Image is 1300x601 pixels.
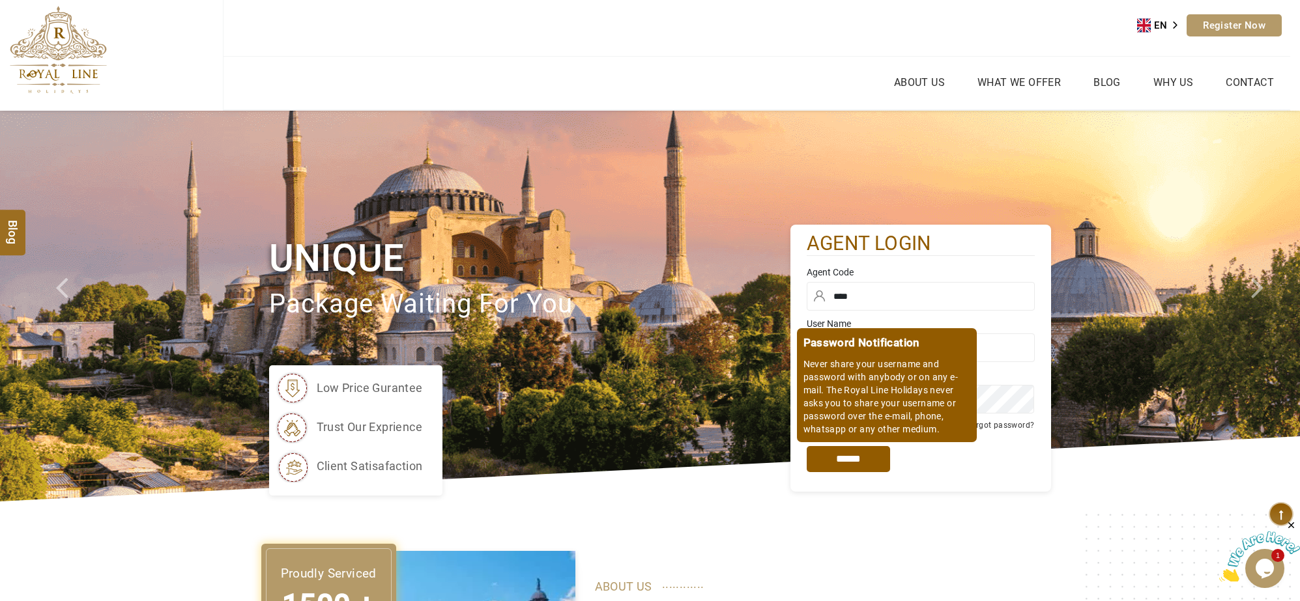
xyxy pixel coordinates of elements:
a: Why Us [1150,73,1196,92]
a: What we Offer [974,73,1064,92]
a: Register Now [1187,14,1282,36]
aside: Language selected: English [1137,16,1187,35]
a: EN [1137,16,1187,35]
h2: agent login [807,231,1035,257]
img: The Royal Line Holidays [10,6,107,94]
p: ABOUT US [595,577,1032,596]
div: Language [1137,16,1187,35]
a: About Us [891,73,948,92]
a: Contact [1222,73,1277,92]
li: low price gurantee [276,372,423,404]
iframe: chat widget [1219,520,1300,581]
li: client satisafaction [276,450,423,482]
span: Blog [5,220,22,231]
span: ............ [662,574,704,594]
label: Password [807,369,1035,382]
a: Check next image [1235,111,1300,501]
li: trust our exprience [276,411,423,443]
label: Remember me [820,422,871,431]
a: Forgot password? [966,421,1034,430]
label: User Name [807,317,1035,330]
h1: Unique [269,234,790,283]
a: Blog [1090,73,1124,92]
label: Agent Code [807,266,1035,279]
a: Check next prev [39,111,104,501]
p: package waiting for you [269,283,790,326]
